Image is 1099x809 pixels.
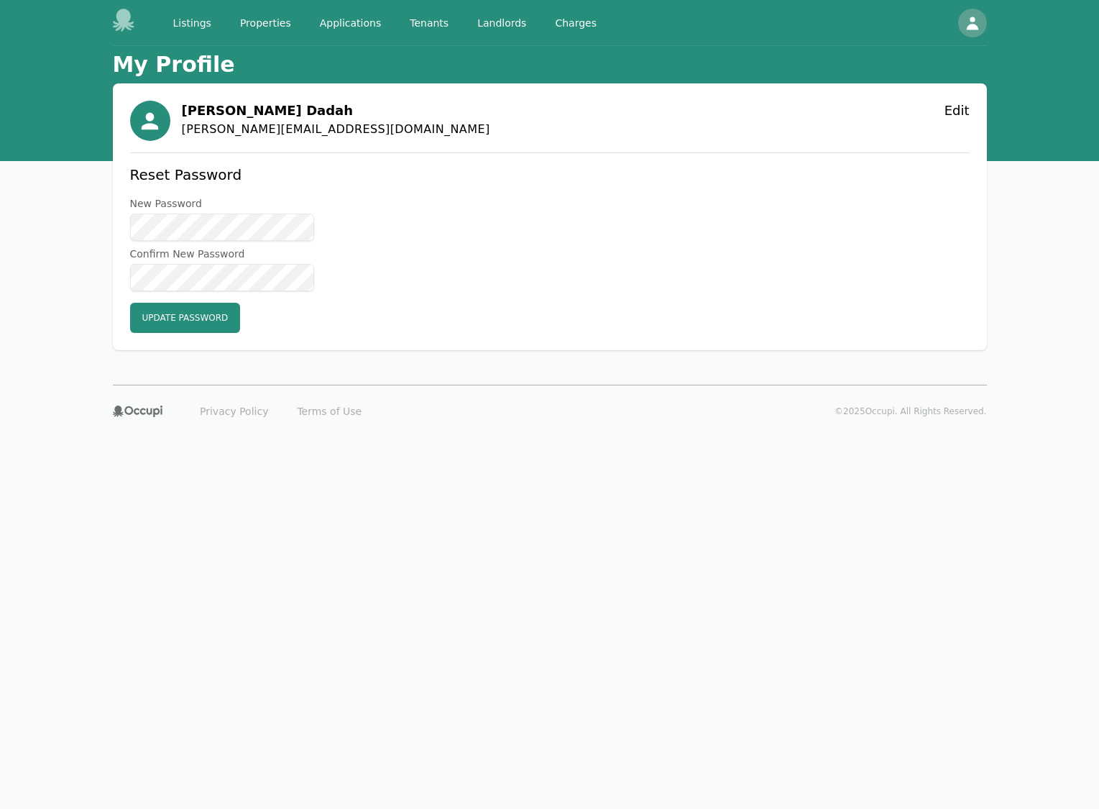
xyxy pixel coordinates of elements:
label: Confirm New Password [130,247,314,261]
a: Charges [546,10,605,36]
a: Applications [311,10,390,36]
a: Listings [165,10,220,36]
button: Edit [944,101,970,121]
h2: Reset Password [130,165,314,185]
span: [PERSON_NAME][EMAIL_ADDRESS][DOMAIN_NAME] [182,121,490,138]
a: Terms of Use [288,400,370,423]
a: Privacy Policy [191,400,277,423]
a: Tenants [401,10,457,36]
p: © 2025 Occupi. All Rights Reserved. [834,406,986,417]
a: Landlords [469,10,535,36]
button: Update Password [130,303,241,333]
h2: [PERSON_NAME] Dadah [182,101,490,121]
label: New Password [130,196,314,211]
h1: My Profile [113,52,235,78]
a: Properties [231,10,300,36]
